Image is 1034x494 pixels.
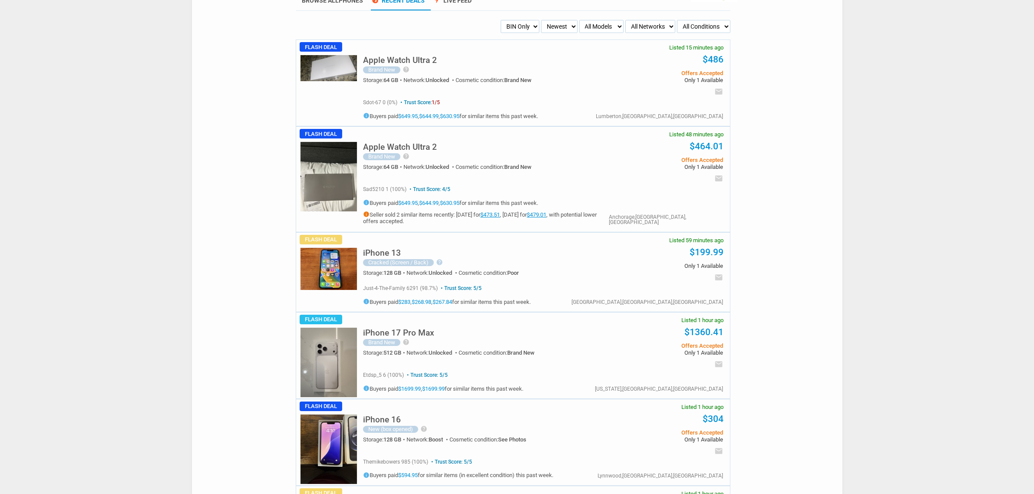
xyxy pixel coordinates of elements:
[383,436,401,443] span: 128 GB
[363,164,403,170] div: Storage:
[703,54,723,65] a: $486
[419,200,439,206] a: $644.99
[714,360,723,369] i: email
[592,437,723,442] span: Only 1 Available
[300,315,342,324] span: Flash Deal
[300,42,342,52] span: Flash Deal
[690,141,723,151] a: $464.01
[383,349,401,356] span: 512 GB
[403,66,410,73] i: help
[383,77,398,83] span: 64 GB
[592,263,723,269] span: Only 1 Available
[363,350,406,356] div: Storage:
[363,112,538,119] h5: Buyers paid , , for similar items this past week.
[398,113,418,119] a: $649.95
[363,99,397,105] span: sdot-67 0 (0%)
[363,250,401,257] a: iPhone 13
[714,273,723,282] i: email
[403,339,410,346] i: help
[592,350,723,356] span: Only 1 Available
[363,472,553,478] h5: Buyers paid for similar items (in excellent condition) this past week.
[363,415,401,424] h5: iPhone 16
[572,300,723,305] div: [GEOGRAPHIC_DATA],[GEOGRAPHIC_DATA],[GEOGRAPHIC_DATA]
[419,113,439,119] a: $644.99
[609,214,723,225] div: Anchorage,[GEOGRAPHIC_DATA],[GEOGRAPHIC_DATA]
[703,414,723,424] a: $304
[426,164,449,170] span: Unlocked
[406,437,449,442] div: Network:
[714,447,723,455] i: email
[439,285,482,291] span: Trust Score: 5/5
[383,270,401,276] span: 128 GB
[527,211,546,218] a: $479.01
[429,459,472,465] span: Trust Score: 5/5
[422,385,445,392] a: $1699.99
[363,186,406,192] span: sad5210 1 (100%)
[684,327,723,337] a: $1360.41
[363,270,406,276] div: Storage:
[363,385,370,392] i: info
[429,349,452,356] span: Unlocked
[592,430,723,435] span: Offers Accepted
[406,270,459,276] div: Network:
[714,87,723,96] i: email
[592,343,723,349] span: Offers Accepted
[398,472,418,478] a: $594.95
[363,417,401,424] a: iPhone 16
[714,174,723,183] i: email
[681,404,723,410] span: Listed 1 hour ago
[403,77,456,83] div: Network:
[383,164,398,170] span: 64 GB
[504,164,532,170] span: Brand New
[669,132,723,137] span: Listed 48 minutes ago
[433,298,452,305] a: $267.84
[403,153,410,160] i: help
[300,235,342,244] span: Flash Deal
[406,350,459,356] div: Network:
[363,285,438,291] span: just-4-the-family 6291 (98.7%)
[301,328,357,397] img: s-l225.jpg
[363,259,434,266] div: Cracked (Screen / Back)
[363,77,403,83] div: Storage:
[408,186,450,192] span: Trust Score: 4/5
[429,436,443,443] span: Boost
[363,372,404,378] span: etdsp_5 6 (100%)
[300,129,342,138] span: Flash Deal
[596,114,723,119] div: Lumberton,[GEOGRAPHIC_DATA],[GEOGRAPHIC_DATA]
[363,426,418,433] div: New (box opened)
[363,56,437,64] h5: Apple Watch Ultra 2
[363,199,370,206] i: info
[301,55,357,81] img: s-l225.jpg
[398,200,418,206] a: $649.95
[301,248,357,290] img: s-l225.jpg
[449,437,526,442] div: Cosmetic condition:
[363,66,400,73] div: Brand New
[459,350,535,356] div: Cosmetic condition:
[420,425,427,432] i: help
[412,298,431,305] a: $268.98
[363,298,370,305] i: info
[363,339,400,346] div: Brand New
[504,77,532,83] span: Brand New
[301,415,357,484] img: s-l225.jpg
[363,211,370,217] i: info
[440,113,459,119] a: $630.95
[440,200,459,206] a: $630.95
[592,70,723,76] span: Offers Accepted
[363,153,400,160] div: Brand New
[405,372,448,378] span: Trust Score: 5/5
[363,249,401,257] h5: iPhone 13
[363,58,437,64] a: Apple Watch Ultra 2
[669,45,723,50] span: Listed 15 minutes ago
[669,237,723,243] span: Listed 59 minutes ago
[426,77,449,83] span: Unlocked
[363,298,531,305] h5: Buyers paid , , for similar items this past week.
[507,349,535,356] span: Brand New
[690,247,723,257] a: $199.99
[363,199,609,206] h5: Buyers paid , , for similar items this past week.
[399,99,440,105] span: Trust Score:
[363,329,434,337] h5: iPhone 17 Pro Max
[363,112,370,119] i: info
[436,259,443,266] i: help
[459,270,519,276] div: Cosmetic condition:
